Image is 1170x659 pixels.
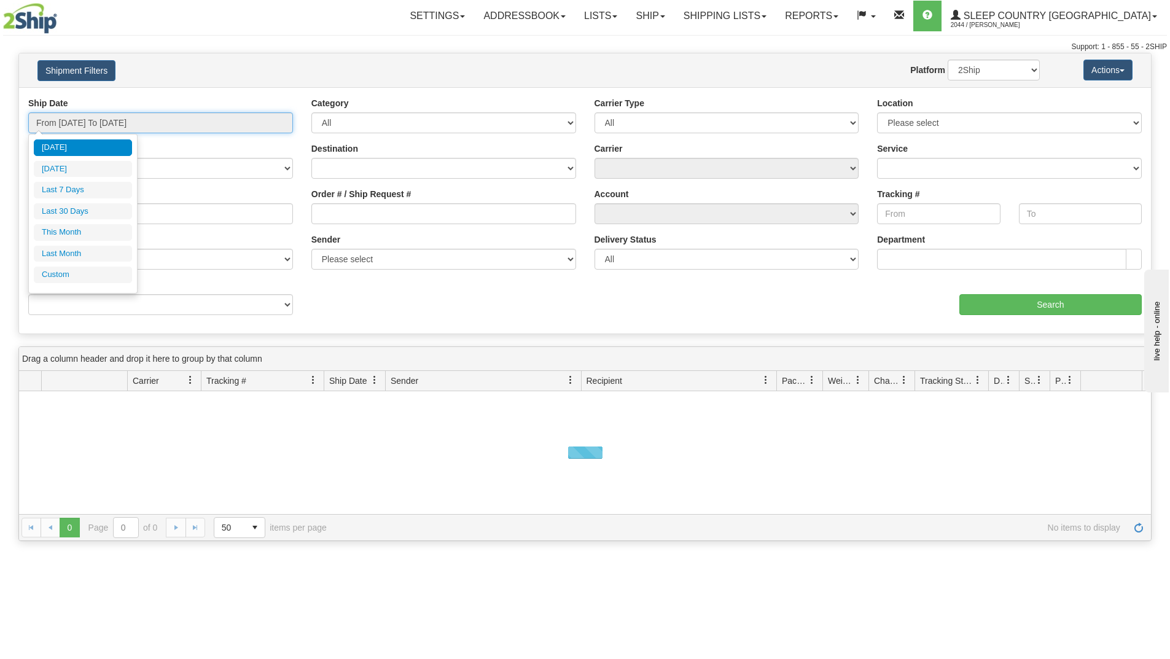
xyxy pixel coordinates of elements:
[894,370,915,391] a: Charge filter column settings
[877,97,913,109] label: Location
[961,10,1151,21] span: Sleep Country [GEOGRAPHIC_DATA]
[19,347,1151,371] div: grid grouping header
[9,10,114,20] div: live help - online
[311,142,358,155] label: Destination
[1024,375,1035,387] span: Shipment Issues
[34,267,132,283] li: Custom
[877,203,1000,224] input: From
[34,246,132,262] li: Last Month
[344,523,1120,532] span: No items to display
[1019,203,1142,224] input: To
[3,3,57,34] img: logo2044.jpg
[575,1,626,31] a: Lists
[214,517,265,538] span: Page sizes drop down
[560,370,581,391] a: Sender filter column settings
[400,1,474,31] a: Settings
[782,375,808,387] span: Packages
[951,19,1043,31] span: 2044 / [PERSON_NAME]
[877,142,908,155] label: Service
[180,370,201,391] a: Carrier filter column settings
[3,42,1167,52] div: Support: 1 - 855 - 55 - 2SHIP
[214,517,327,538] span: items per page
[245,518,265,537] span: select
[1055,375,1066,387] span: Pickup Status
[942,1,1166,31] a: Sleep Country [GEOGRAPHIC_DATA] 2044 / [PERSON_NAME]
[60,518,79,537] span: Page 0
[1129,518,1149,537] a: Refresh
[34,224,132,241] li: This Month
[311,233,340,246] label: Sender
[206,375,246,387] span: Tracking #
[34,203,132,220] li: Last 30 Days
[959,294,1142,315] input: Search
[329,375,367,387] span: Ship Date
[776,1,848,31] a: Reports
[311,188,411,200] label: Order # / Ship Request #
[474,1,575,31] a: Addressbook
[1142,267,1169,392] iframe: chat widget
[1029,370,1050,391] a: Shipment Issues filter column settings
[28,97,68,109] label: Ship Date
[626,1,674,31] a: Ship
[828,375,854,387] span: Weight
[34,182,132,198] li: Last 7 Days
[595,233,657,246] label: Delivery Status
[88,517,158,538] span: Page of 0
[1059,370,1080,391] a: Pickup Status filter column settings
[848,370,868,391] a: Weight filter column settings
[910,64,945,76] label: Platform
[994,375,1004,387] span: Delivery Status
[920,375,973,387] span: Tracking Status
[755,370,776,391] a: Recipient filter column settings
[587,375,622,387] span: Recipient
[801,370,822,391] a: Packages filter column settings
[222,521,238,534] span: 50
[303,370,324,391] a: Tracking # filter column settings
[34,161,132,177] li: [DATE]
[595,142,623,155] label: Carrier
[877,233,925,246] label: Department
[595,97,644,109] label: Carrier Type
[967,370,988,391] a: Tracking Status filter column settings
[998,370,1019,391] a: Delivery Status filter column settings
[1083,60,1133,80] button: Actions
[874,375,900,387] span: Charge
[133,375,159,387] span: Carrier
[595,188,629,200] label: Account
[391,375,418,387] span: Sender
[311,97,349,109] label: Category
[674,1,776,31] a: Shipping lists
[37,60,115,81] button: Shipment Filters
[877,188,919,200] label: Tracking #
[34,139,132,156] li: [DATE]
[364,370,385,391] a: Ship Date filter column settings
